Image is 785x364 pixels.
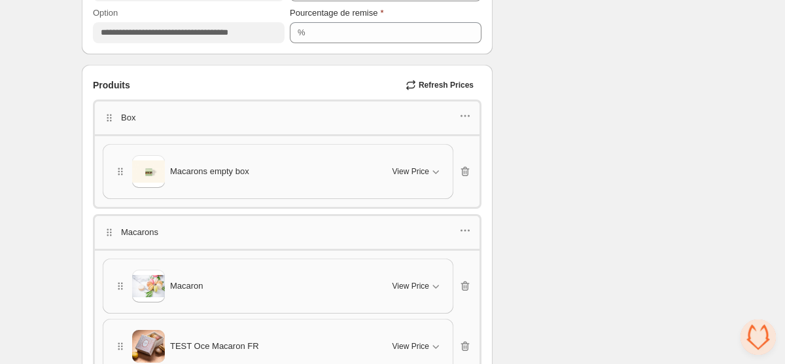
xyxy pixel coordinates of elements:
button: View Price [385,336,450,357]
div: % [298,26,305,39]
span: View Price [392,166,429,177]
button: View Price [385,276,450,297]
img: TEST Oce Macaron FR [132,330,165,363]
label: Pourcentage de remise [290,7,383,20]
button: Refresh Prices [400,76,481,94]
p: Macarons [121,226,158,239]
span: Produits [93,79,130,92]
button: View Price [385,161,450,182]
img: Macarons empty box [132,160,165,182]
span: Macaron [170,280,203,293]
span: View Price [392,281,429,291]
a: Open chat [741,319,776,355]
label: Option [93,7,118,20]
span: View Price [392,341,429,352]
span: Refresh Prices [419,80,474,90]
span: Macarons empty box [170,165,249,178]
img: Macaron [132,275,165,297]
p: Box [121,111,135,124]
span: TEST Oce Macaron FR [170,340,259,353]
